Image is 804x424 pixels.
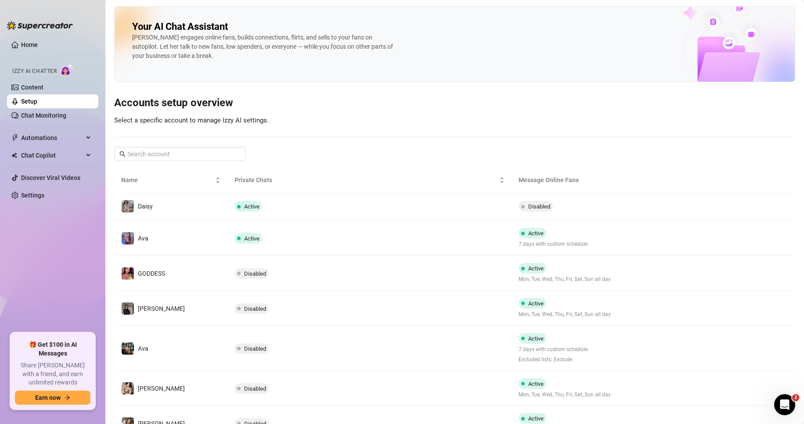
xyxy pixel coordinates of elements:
[512,168,701,192] th: Message Online Fans
[122,267,134,280] img: GODDESS
[519,345,588,354] span: 7 days with custom schedule
[244,305,266,312] span: Disabled
[15,361,90,387] span: Share [PERSON_NAME] with a friend, and earn unlimited rewards
[7,21,73,30] img: logo-BBDzfeDw.svg
[792,394,799,401] span: 2
[12,67,57,75] span: Izzy AI Chatter
[114,116,269,124] span: Select a specific account to manage Izzy AI settings.
[138,270,165,277] span: GODDESS
[127,149,234,159] input: Search account
[21,131,83,145] span: Automations
[138,345,148,352] span: Ava
[138,203,153,210] span: Daisy
[122,302,134,315] img: Anna
[138,385,185,392] span: [PERSON_NAME]
[244,270,266,277] span: Disabled
[774,394,795,415] iframe: Intercom live chat
[122,342,134,355] img: Ava
[519,391,611,399] span: Mon, Tue, Wed, Thu, Fri, Sat, Sun all day
[244,345,266,352] span: Disabled
[21,98,37,105] a: Setup
[519,275,611,284] span: Mon, Tue, Wed, Thu, Fri, Sat, Sun all day
[244,203,260,210] span: Active
[227,168,511,192] th: Private Chats
[132,33,396,61] div: [PERSON_NAME] engages online fans, builds connections, flirts, and sells to your fans on autopilo...
[15,391,90,405] button: Earn nowarrow-right
[15,341,90,358] span: 🎁 Get $100 in AI Messages
[119,151,126,157] span: search
[114,96,795,110] h3: Accounts setup overview
[138,235,148,242] span: Ava
[528,203,550,210] span: Disabled
[528,415,544,422] span: Active
[519,310,611,319] span: Mon, Tue, Wed, Thu, Fri, Sat, Sun all day
[60,64,74,76] img: AI Chatter
[528,300,544,307] span: Active
[21,148,83,162] span: Chat Copilot
[114,168,227,192] th: Name
[21,84,43,91] a: Content
[234,175,497,185] span: Private Chats
[35,394,61,401] span: Earn now
[528,265,544,272] span: Active
[244,235,260,242] span: Active
[122,232,134,244] img: Ava
[138,305,185,312] span: [PERSON_NAME]
[122,382,134,395] img: Jenna
[528,230,544,237] span: Active
[21,41,38,48] a: Home
[21,192,44,199] a: Settings
[519,240,588,248] span: 7 days with custom schedule
[21,112,66,119] a: Chat Monitoring
[121,175,213,185] span: Name
[528,335,544,342] span: Active
[244,385,266,392] span: Disabled
[11,152,17,158] img: Chat Copilot
[11,134,18,141] span: thunderbolt
[528,381,544,387] span: Active
[122,200,134,212] img: Daisy
[64,395,70,401] span: arrow-right
[21,174,80,181] a: Discover Viral Videos
[132,21,228,33] h2: Your AI Chat Assistant
[519,356,588,364] span: Excluded lists: Exclude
